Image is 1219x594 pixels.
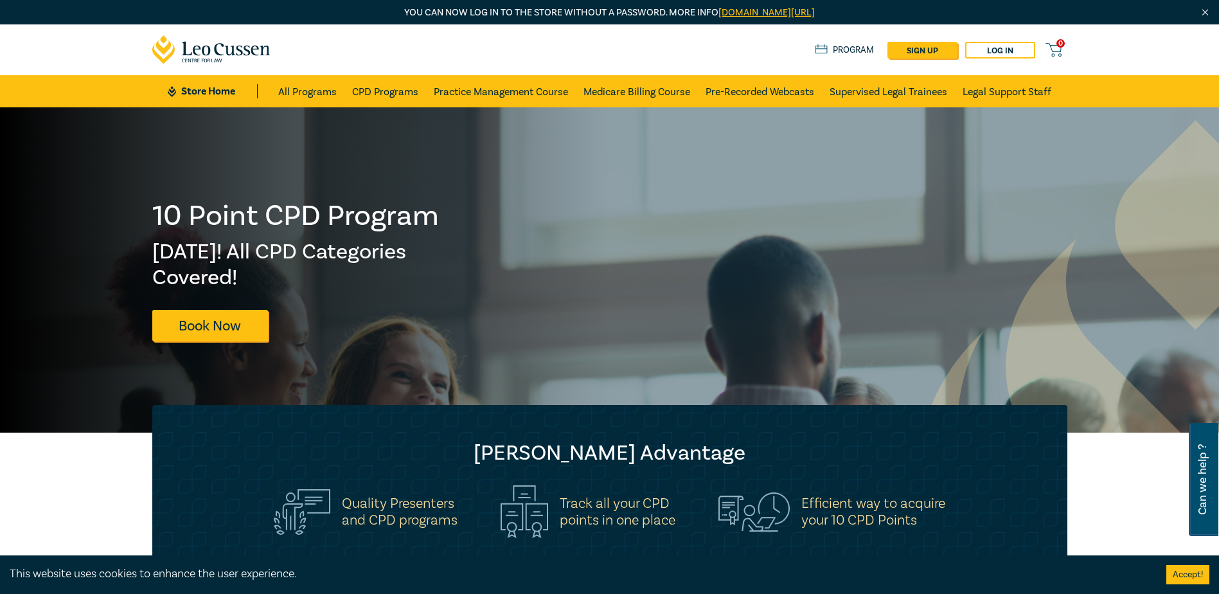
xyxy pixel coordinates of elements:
[278,75,337,107] a: All Programs
[965,42,1035,59] a: Log in
[815,43,875,57] a: Program
[706,75,814,107] a: Pre-Recorded Webcasts
[1197,431,1209,528] span: Can we help ?
[434,75,568,107] a: Practice Management Course
[352,75,418,107] a: CPD Programs
[801,495,945,528] h5: Efficient way to acquire your 10 CPD Points
[10,566,1147,582] div: This website uses cookies to enhance the user experience.
[152,239,440,291] h2: [DATE]! All CPD Categories Covered!
[178,440,1042,466] h2: [PERSON_NAME] Advantage
[830,75,947,107] a: Supervised Legal Trainees
[1200,7,1211,18] img: Close
[1056,39,1065,48] span: 0
[560,495,675,528] h5: Track all your CPD points in one place
[342,495,458,528] h5: Quality Presenters and CPD programs
[152,199,440,233] h1: 10 Point CPD Program
[152,310,268,341] a: Book Now
[583,75,690,107] a: Medicare Billing Course
[718,6,815,19] a: [DOMAIN_NAME][URL]
[1166,565,1209,584] button: Accept cookies
[501,485,548,538] img: Track all your CPD<br>points in one place
[168,84,257,98] a: Store Home
[963,75,1051,107] a: Legal Support Staff
[274,489,330,535] img: Quality Presenters<br>and CPD programs
[152,6,1067,20] p: You can now log in to the store without a password. More info
[718,492,790,531] img: Efficient way to acquire<br>your 10 CPD Points
[887,42,957,59] a: sign up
